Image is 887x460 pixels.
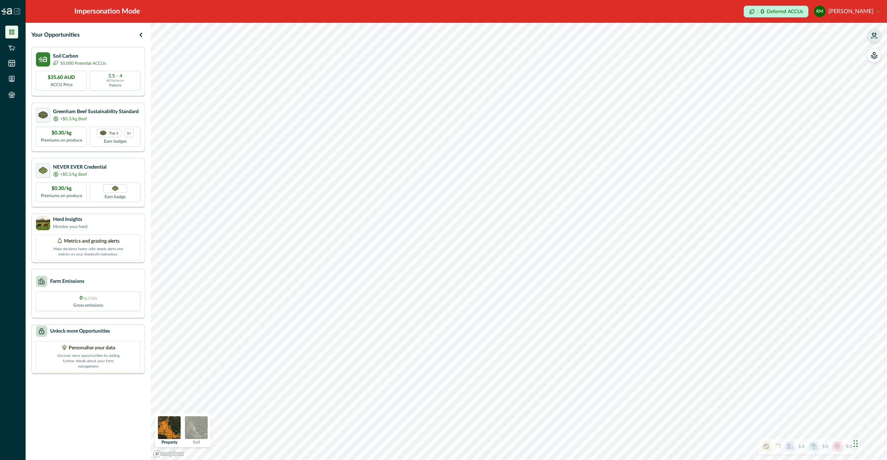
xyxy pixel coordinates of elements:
p: Soil Carbon [53,53,106,60]
img: property preview [158,416,181,439]
img: certification logo [100,131,106,136]
p: ACCU Price [51,81,73,88]
div: Impersonation Mode [74,6,140,17]
p: 0 [80,295,97,302]
img: Logo [1,8,12,15]
p: NEVER EVER Credential [53,164,106,171]
p: Farm Emissions [50,278,84,285]
p: Gross emissions [73,302,103,308]
p: Premiums on produce [41,192,82,199]
p: Uncover more opportunities by adding further details about your farm management. [53,352,124,369]
p: Premiums on produce [41,137,82,143]
p: Soil [193,440,200,444]
span: kg CO2e [84,297,97,300]
p: +$0.3/kg Beef [60,116,87,122]
div: Drag [854,433,858,454]
img: certification logo [39,167,48,174]
div: more credentials avaialble [124,129,134,137]
p: Your Opportunities [31,31,80,39]
p: Greenham Beef Sustainability Standard [53,108,139,116]
p: Herd Insights [53,216,87,223]
img: Greenham NEVER EVER certification badge [112,186,118,191]
p: Make decisions faster with simple alerts and metrics on your livestock’s behaviour. [53,245,124,257]
p: +$0.3/kg Beef [60,171,87,178]
p: Unlock more Opportunities [50,328,110,335]
p: Property [161,440,177,444]
p: $0.30/kg [52,185,71,192]
p: Earn badge [105,193,126,200]
a: Mapbox logo [153,450,184,458]
p: 50,000 Potential ACCUs [60,60,106,67]
p: Tier 1 [109,131,118,135]
p: Metrics and grazing alerts [64,238,119,245]
p: 5.0 [822,443,828,450]
p: $35.60 AUD [48,74,75,81]
button: Rodney McIntyre[PERSON_NAME] [814,3,880,20]
p: 5.0 [846,443,852,450]
p: 3.5 - 4 [108,74,122,79]
iframe: Chat Widget [851,426,887,460]
p: Personalise your data [69,344,115,352]
p: Monitor your herd [53,223,87,230]
img: certification logo [38,111,48,118]
p: 0 [761,9,764,15]
p: 1+ [127,131,131,135]
p: Pasture [109,83,121,88]
p: ACCUs/ha/pa [106,79,124,83]
p: 1.4 [798,443,804,450]
p: Deferred ACCUs [767,9,803,14]
img: soil preview [185,416,208,439]
p: Earn badges [104,137,127,144]
p: $0.30/kg [52,129,71,137]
